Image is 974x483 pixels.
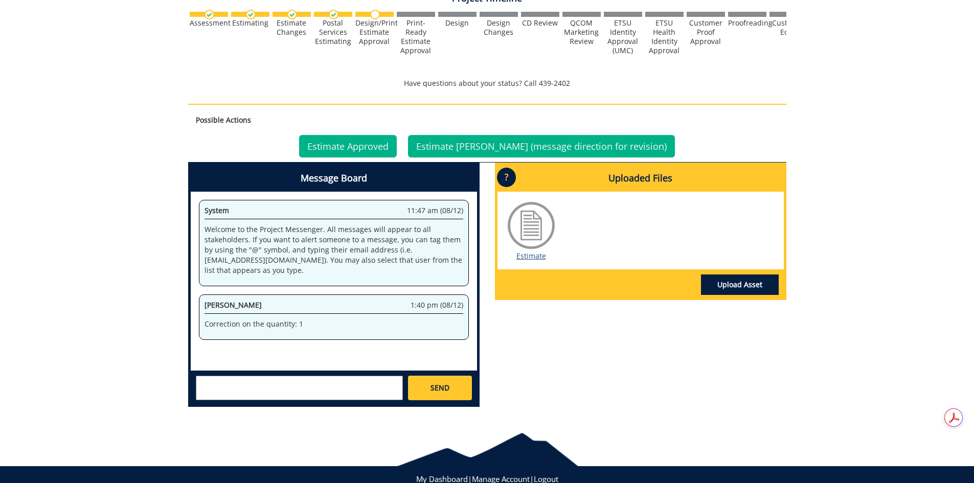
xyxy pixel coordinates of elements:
p: Correction on the quantity: 1 [205,319,463,329]
img: checkmark [287,10,297,19]
div: ETSU Health Identity Approval [645,18,684,55]
div: Design [438,18,477,28]
p: Welcome to the Project Messenger. All messages will appear to all stakeholders. If you want to al... [205,224,463,275]
div: CD Review [521,18,559,28]
div: Customer Edits [769,18,808,37]
strong: Possible Actions [196,115,251,125]
img: no [370,10,380,19]
div: Estimate Changes [273,18,311,37]
div: Proofreading [728,18,766,28]
h4: Uploaded Files [497,165,784,192]
textarea: messageToSend [196,376,403,400]
span: System [205,205,229,215]
p: Have questions about your status? Call 439-2402 [188,78,786,88]
div: ETSU Identity Approval (UMC) [604,18,642,55]
span: 1:40 pm (08/12) [411,300,463,310]
h4: Message Board [191,165,477,192]
div: Assessment [190,18,228,28]
div: Print-Ready Estimate Approval [397,18,435,55]
a: Estimate [516,251,546,261]
div: Customer Proof Approval [687,18,725,46]
a: SEND [408,376,471,400]
a: Upload Asset [701,274,779,295]
a: Estimate [PERSON_NAME] (message direction for revision) [408,135,675,157]
span: SEND [431,383,449,393]
div: QCOM Marketing Review [562,18,601,46]
a: Estimate Approved [299,135,397,157]
div: Estimating [231,18,269,28]
img: checkmark [329,10,338,19]
p: ? [497,168,516,187]
span: 11:47 am (08/12) [407,205,463,216]
div: Design/Print Estimate Approval [355,18,394,46]
div: Postal Services Estimating [314,18,352,46]
img: checkmark [205,10,214,19]
div: Design Changes [480,18,518,37]
img: checkmark [246,10,256,19]
span: [PERSON_NAME] [205,300,262,310]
